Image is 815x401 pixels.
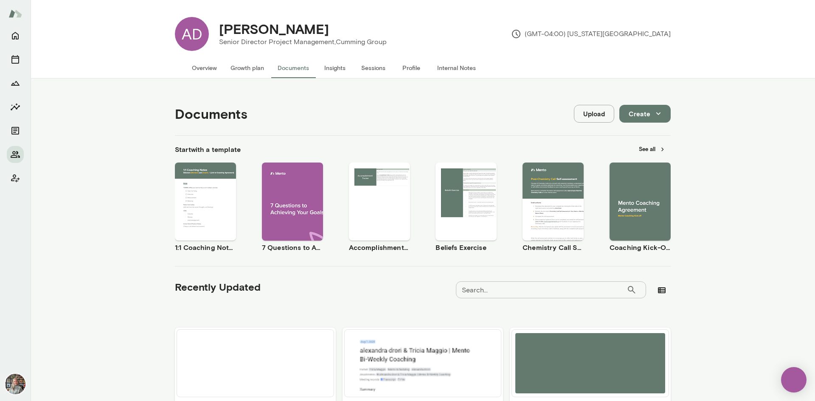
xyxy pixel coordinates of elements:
[5,374,25,394] img: Tricia Maggio
[523,242,584,252] h6: Chemistry Call Self-Assessment [Coaches only]
[349,242,410,252] h6: Accomplishment Tracker
[7,170,24,187] button: Client app
[436,242,497,252] h6: Beliefs Exercise
[175,106,247,122] h4: Documents
[354,58,392,78] button: Sessions
[219,37,387,47] p: Senior Director Project Management, Cumming Group
[219,21,329,37] h4: [PERSON_NAME]
[175,144,241,154] h6: Start with a template
[574,105,614,123] button: Upload
[7,27,24,44] button: Home
[7,51,24,68] button: Sessions
[271,58,316,78] button: Documents
[7,146,24,163] button: Members
[262,242,323,252] h6: 7 Questions to Achieving Your Goals
[8,6,22,22] img: Mento
[175,17,209,51] div: AD
[316,58,354,78] button: Insights
[430,58,483,78] button: Internal Notes
[185,58,224,78] button: Overview
[7,122,24,139] button: Documents
[175,242,236,252] h6: 1:1 Coaching Notes
[7,75,24,92] button: Growth Plan
[634,143,671,156] button: See all
[511,29,671,39] p: (GMT-04:00) [US_STATE][GEOGRAPHIC_DATA]
[224,58,271,78] button: Growth plan
[610,242,671,252] h6: Coaching Kick-Off | Coaching Agreement
[392,58,430,78] button: Profile
[175,280,261,294] h5: Recently Updated
[619,105,671,123] button: Create
[7,98,24,115] button: Insights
